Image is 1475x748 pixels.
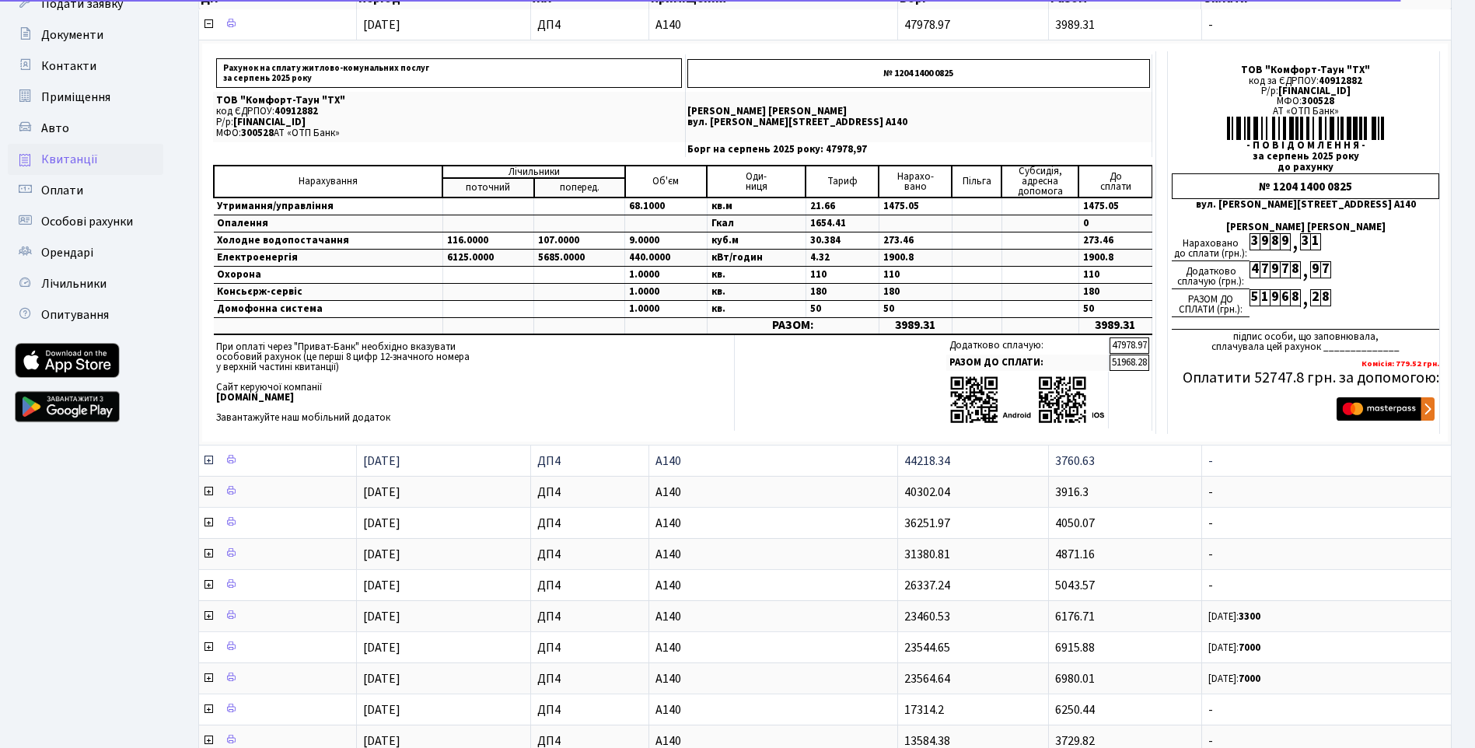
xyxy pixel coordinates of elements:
[1250,233,1260,250] div: 3
[1278,84,1351,98] span: [FINANCIAL_ID]
[625,301,708,318] td: 1.0000
[625,232,708,250] td: 9.0000
[904,515,950,532] span: 36251.97
[1300,233,1310,250] div: 3
[214,197,442,215] td: Утримання/управління
[904,701,944,718] span: 17314.2
[1260,261,1270,278] div: 7
[1337,397,1435,421] img: Masterpass
[1172,86,1439,96] div: Р/р:
[1078,232,1152,250] td: 273.46
[1239,610,1260,624] b: 3300
[806,197,879,215] td: 21.66
[214,250,442,267] td: Електроенергія
[214,215,442,232] td: Опалення
[655,19,891,31] span: А140
[41,151,98,168] span: Квитанції
[1172,173,1439,199] div: № 1204 1400 0825
[1172,329,1439,352] div: підпис особи, що заповнювала, сплачувала цей рахунок ______________
[904,608,950,625] span: 23460.53
[806,250,879,267] td: 4.32
[949,375,1105,425] img: apps-qrcodes.png
[1310,261,1320,278] div: 9
[1055,515,1095,532] span: 4050.07
[946,337,1109,354] td: Додатково сплачую:
[1270,289,1280,306] div: 9
[1270,233,1280,250] div: 8
[1055,670,1095,687] span: 6980.01
[1055,608,1095,625] span: 6176.71
[1310,289,1320,306] div: 2
[363,546,400,563] span: [DATE]
[537,735,643,747] span: ДП4
[216,107,682,117] p: код ЄДРПОУ:
[1078,267,1152,284] td: 110
[41,89,110,106] span: Приміщення
[1280,233,1290,250] div: 9
[214,301,442,318] td: Домофонна система
[904,639,950,656] span: 23544.65
[655,610,891,623] span: А140
[41,306,109,323] span: Опитування
[1320,261,1330,278] div: 7
[214,166,442,197] td: Нарахування
[537,486,643,498] span: ДП4
[1300,261,1310,279] div: ,
[241,126,274,140] span: 300528
[707,284,806,301] td: кв.
[904,16,950,33] span: 47978.97
[216,96,682,106] p: ТОВ "Комфорт-Таун "ТХ"
[274,104,318,118] span: 40912882
[1290,289,1300,306] div: 8
[1078,215,1152,232] td: 0
[707,166,806,197] td: Оди- ниця
[625,267,708,284] td: 1.0000
[1320,289,1330,306] div: 8
[904,670,950,687] span: 23564.64
[363,577,400,594] span: [DATE]
[655,735,891,747] span: А140
[655,579,891,592] span: А140
[537,517,643,530] span: ДП4
[904,546,950,563] span: 31380.81
[8,237,163,268] a: Орендарі
[806,267,879,284] td: 110
[707,215,806,232] td: Гкал
[1055,16,1095,33] span: 3989.31
[1260,233,1270,250] div: 9
[8,82,163,113] a: Приміщення
[41,58,96,75] span: Контакти
[1290,233,1300,251] div: ,
[216,117,682,128] p: Р/р:
[1208,579,1445,592] span: -
[879,166,952,197] td: Нарахо- вано
[707,250,806,267] td: кВт/годин
[655,517,891,530] span: А140
[952,166,1001,197] td: Пільга
[537,19,643,31] span: ДП4
[537,455,643,467] span: ДП4
[1172,289,1250,317] div: РАЗОМ ДО СПЛАТИ (грн.):
[1208,610,1260,624] small: [DATE]:
[537,704,643,716] span: ДП4
[363,608,400,625] span: [DATE]
[537,673,643,685] span: ДП4
[8,299,163,330] a: Опитування
[1290,261,1300,278] div: 8
[625,250,708,267] td: 440.0000
[363,670,400,687] span: [DATE]
[537,579,643,592] span: ДП4
[1110,337,1149,354] td: 47978.97
[904,453,950,470] span: 44218.34
[363,16,400,33] span: [DATE]
[41,275,107,292] span: Лічильники
[1172,200,1439,210] div: вул. [PERSON_NAME][STREET_ADDRESS] А140
[904,484,950,501] span: 40302.04
[655,641,891,654] span: А140
[214,232,442,250] td: Холодне водопостачання
[687,117,1150,128] p: вул. [PERSON_NAME][STREET_ADDRESS] А140
[687,145,1150,155] p: Борг на серпень 2025 року: 47978,97
[1078,197,1152,215] td: 1475.05
[1055,484,1089,501] span: 3916.3
[806,232,879,250] td: 30.384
